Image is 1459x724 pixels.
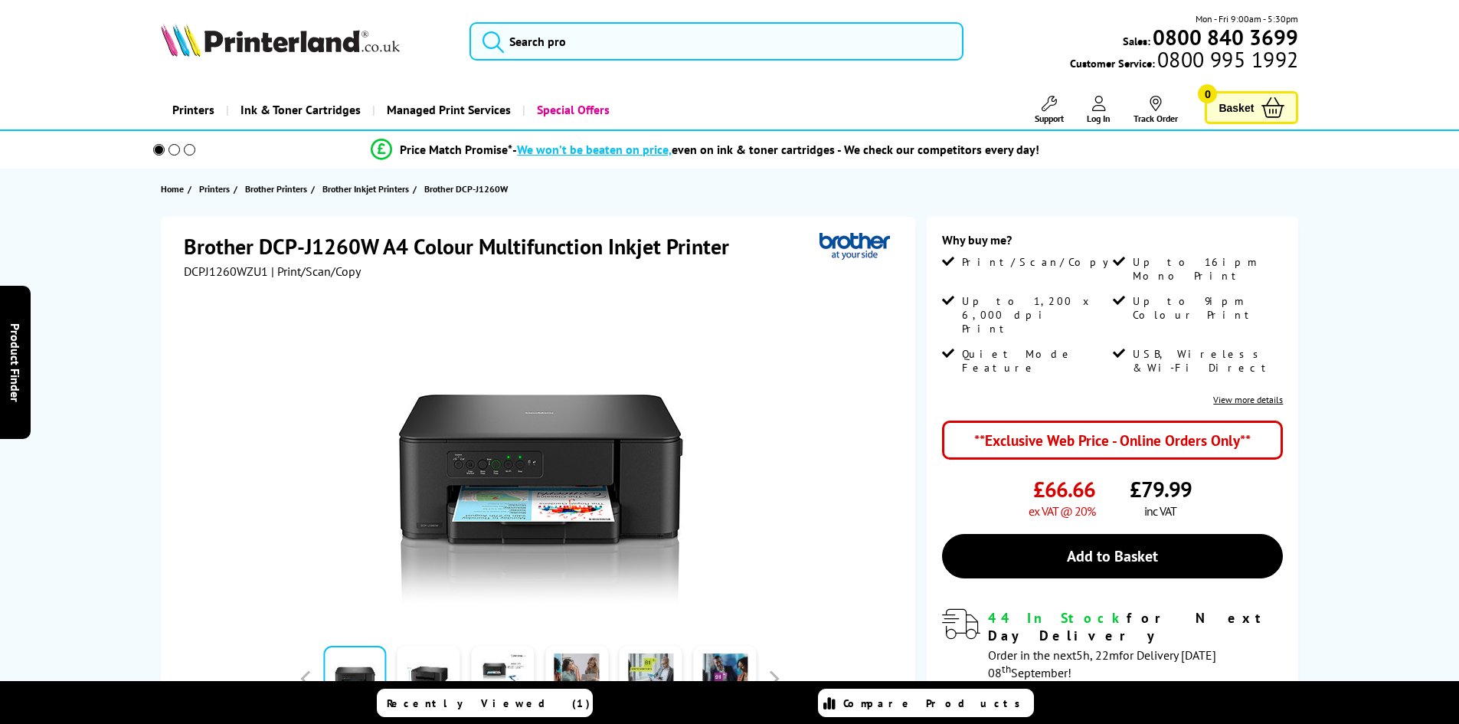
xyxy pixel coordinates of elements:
[161,23,451,60] a: Printerland Logo
[818,689,1034,717] a: Compare Products
[1155,52,1298,67] span: 0800 995 1992
[942,609,1283,680] div: modal_delivery
[372,90,522,129] a: Managed Print Services
[245,181,311,197] a: Brother Printers
[1133,255,1280,283] span: Up to 16ipm Mono Print
[1087,96,1111,124] a: Log In
[1070,52,1298,70] span: Customer Service:
[424,181,508,197] span: Brother DCP-J1260W
[226,90,372,129] a: Ink & Toner Cartridges
[1205,91,1298,124] a: Basket 0
[843,696,1029,710] span: Compare Products
[1133,294,1280,322] span: Up to 9ipm Colour Print
[1029,503,1095,519] span: ex VAT @ 20%
[400,142,512,157] span: Price Match Promise*
[1035,113,1064,124] span: Support
[240,90,361,129] span: Ink & Toner Cartridges
[988,609,1127,627] span: 44 In Stock
[271,264,361,279] span: | Print/Scan/Copy
[1130,475,1192,503] span: £79.99
[988,609,1283,644] div: for Next Day Delivery
[469,22,963,61] input: Search pro
[184,264,268,279] span: DCPJ1260WZU1
[184,232,744,260] h1: Brother DCP-J1260W A4 Colour Multifunction Inkjet Printer
[1198,84,1217,103] span: 0
[322,181,409,197] span: Brother Inkjet Printers
[1196,11,1298,26] span: Mon - Fri 9:00am - 5:30pm
[962,255,1120,269] span: Print/Scan/Copy
[377,689,593,717] a: Recently Viewed (1)
[125,136,1287,163] li: modal_Promise
[962,294,1109,336] span: Up to 1,200 x 6,000 dpi Print
[517,142,672,157] span: We won’t be beaten on price,
[1002,662,1011,676] sup: th
[390,310,690,610] img: Brother DCP-J1260W
[522,90,621,129] a: Special Offers
[1087,113,1111,124] span: Log In
[424,181,512,197] a: Brother DCP-J1260W
[199,181,230,197] span: Printers
[1153,23,1298,51] b: 0800 840 3699
[1134,96,1178,124] a: Track Order
[512,142,1039,157] div: - even on ink & toner cartridges - We check our competitors every day!
[1035,96,1064,124] a: Support
[1133,347,1280,375] span: USB, Wireless & Wi-Fi Direct
[942,421,1283,460] div: **Exclusive Web Price - Online Orders Only**
[387,696,590,710] span: Recently Viewed (1)
[819,232,890,260] img: Brother
[942,232,1283,255] div: Why buy me?
[962,347,1109,375] span: Quiet Mode Feature
[1144,503,1176,519] span: inc VAT
[161,181,184,197] span: Home
[1219,97,1254,118] span: Basket
[8,323,23,401] span: Product Finder
[1150,30,1298,44] a: 0800 840 3699
[161,181,188,197] a: Home
[1213,394,1283,405] a: View more details
[161,23,400,57] img: Printerland Logo
[1123,34,1150,48] span: Sales:
[1076,647,1119,663] span: 5h, 22m
[245,181,307,197] span: Brother Printers
[942,534,1283,578] a: Add to Basket
[1033,475,1095,503] span: £66.66
[322,181,413,197] a: Brother Inkjet Printers
[988,647,1216,680] span: Order in the next for Delivery [DATE] 08 September!
[161,90,226,129] a: Printers
[199,181,234,197] a: Printers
